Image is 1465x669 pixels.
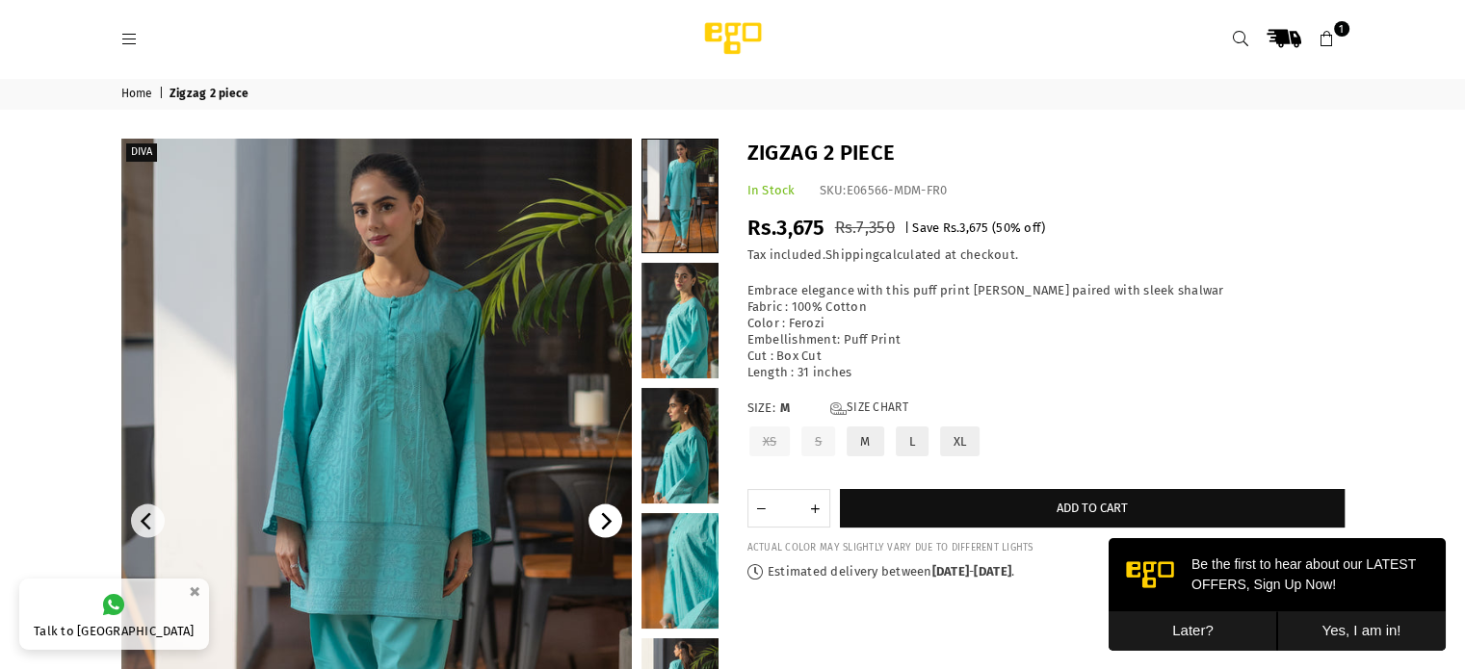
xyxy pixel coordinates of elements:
label: Diva [126,143,157,162]
a: Menu [113,31,147,45]
span: Save [912,220,939,235]
label: Size: [747,400,1345,417]
span: Add to cart [1057,501,1128,515]
span: Zigzag 2 piece [170,87,252,102]
span: Rs.7,350 [835,218,895,238]
button: Add to cart [840,489,1345,527]
time: [DATE] [974,564,1011,579]
div: SKU: [820,183,948,199]
span: | [904,220,909,235]
time: [DATE] [932,564,970,579]
a: Shipping [825,247,879,263]
label: M [845,425,885,458]
quantity-input: Quantity [747,489,830,527]
span: E06566-MDM-FR0 [847,183,948,197]
span: In Stock [747,183,796,197]
label: XL [938,425,982,458]
button: × [183,576,206,607]
a: Home [121,87,156,102]
a: Size Chart [830,400,908,417]
span: 50 [996,220,1010,235]
label: L [894,425,930,458]
iframe: webpush-onsite [1109,538,1446,650]
div: ACTUAL COLOR MAY SLIGHTLY VARY DUE TO DIFFERENT LIGHTS [747,542,1345,554]
span: Rs.3,675 [747,215,825,241]
img: Ego [651,19,815,58]
a: Search [1223,21,1258,56]
div: Tax included. calculated at checkout. [747,247,1345,264]
a: 1 [1310,21,1345,56]
span: 1 [1334,21,1349,37]
button: Next [589,504,622,538]
label: S [799,425,837,458]
span: | [159,87,167,102]
p: Embrace elegance with this puff print [PERSON_NAME] paired with sleek shalwar Fabric : 100% Cotto... [747,283,1345,380]
button: Yes, I am in! [169,73,337,113]
span: ( % off) [992,220,1045,235]
span: Rs.3,675 [943,220,989,235]
nav: breadcrumbs [107,78,1359,110]
p: Estimated delivery between - . [747,564,1345,580]
h1: Zigzag 2 piece [747,139,1345,168]
a: Talk to [GEOGRAPHIC_DATA] [19,579,209,650]
button: Previous [131,504,165,538]
span: M [780,400,819,417]
label: XS [747,425,793,458]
